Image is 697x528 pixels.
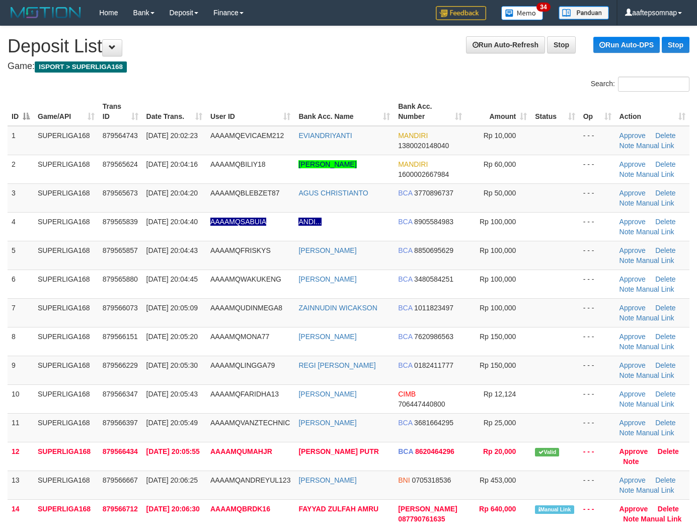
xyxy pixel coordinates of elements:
span: [DATE] 20:05:55 [146,447,200,455]
a: Manual Link [636,429,674,437]
td: SUPERLIGA168 [34,126,99,155]
span: Copy 8620464296 to clipboard [415,447,454,455]
span: Rp 25,000 [484,419,516,427]
span: AAAAMQFARIDHA13 [210,390,279,398]
a: Approve [619,476,646,484]
a: Note [619,343,635,351]
td: 14 [8,499,34,528]
a: Note [619,400,635,408]
span: Copy 3681664295 to clipboard [414,419,453,427]
span: 879566434 [103,447,138,455]
h1: Deposit List [8,36,689,56]
a: Note [619,170,635,178]
a: Approve [619,131,646,140]
span: Copy 087790761635 to clipboard [398,515,445,523]
span: BCA [398,333,412,341]
td: 6 [8,270,34,298]
a: Run Auto-Refresh [466,36,545,53]
span: BCA [398,304,412,312]
span: AAAAMQEVICAEM212 [210,131,284,140]
span: [DATE] 20:04:43 [146,246,198,254]
a: Approve [619,447,648,455]
a: [PERSON_NAME] [298,390,356,398]
td: SUPERLIGA168 [34,183,99,212]
td: SUPERLIGA168 [34,212,99,241]
a: Approve [619,390,646,398]
span: Rp 60,000 [484,160,516,168]
td: SUPERLIGA168 [34,413,99,442]
td: SUPERLIGA168 [34,270,99,298]
a: Approve [619,419,646,427]
td: - - - [579,298,615,327]
span: BCA [398,419,412,427]
td: - - - [579,270,615,298]
span: AAAAMQBLEBZET87 [210,189,280,197]
span: AAAAMQLINGGA79 [210,361,275,369]
span: 879565880 [103,275,138,283]
th: Game/API: activate to sort column ascending [34,97,99,126]
a: Approve [619,304,646,312]
span: 879566667 [103,476,138,484]
a: Manual Link [636,170,674,178]
td: 11 [8,413,34,442]
span: Rp 10,000 [484,131,516,140]
span: [DATE] 20:05:30 [146,361,198,369]
td: SUPERLIGA168 [34,471,99,499]
a: Note [619,486,635,494]
span: Rp 100,000 [480,304,516,312]
a: [PERSON_NAME] [298,275,356,283]
span: BNI [398,476,410,484]
span: 879566229 [103,361,138,369]
span: BCA [398,246,412,254]
td: SUPERLIGA168 [34,327,99,356]
span: MANDIRI [398,131,428,140]
td: SUPERLIGA168 [34,442,99,471]
span: 879565857 [103,246,138,254]
a: Approve [619,361,646,369]
td: SUPERLIGA168 [34,298,99,327]
a: Note [619,256,635,265]
span: BCA [398,447,413,455]
span: Manually Linked [535,505,574,514]
span: Copy 3480584251 to clipboard [414,275,453,283]
a: Delete [655,160,675,168]
span: Rp 20,000 [483,447,516,455]
span: [DATE] 20:04:20 [146,189,198,197]
a: Approve [619,246,646,254]
span: Rp 100,000 [480,246,516,254]
span: 879566073 [103,304,138,312]
span: Rp 640,000 [479,505,516,513]
span: [DATE] 20:05:43 [146,390,198,398]
a: Note [619,371,635,379]
a: Manual Link [641,515,681,523]
td: - - - [579,327,615,356]
span: [DATE] 20:04:45 [146,275,198,283]
td: SUPERLIGA168 [34,499,99,528]
span: 879565624 [103,160,138,168]
a: FAYYAD ZULFAH AMRU [298,505,378,513]
span: Copy 0182411777 to clipboard [414,361,453,369]
span: 879566347 [103,390,138,398]
td: 8 [8,327,34,356]
span: 34 [536,3,550,12]
a: Note [623,457,639,466]
span: Rp 453,000 [480,476,516,484]
span: Valid transaction [535,448,559,456]
span: Copy 1011823497 to clipboard [414,304,453,312]
span: AAAAMQBRDK16 [210,505,270,513]
span: 879566712 [103,505,138,513]
span: [DATE] 20:02:23 [146,131,198,140]
td: SUPERLIGA168 [34,241,99,270]
td: - - - [579,442,615,471]
span: Rp 12,124 [484,390,516,398]
img: MOTION_logo.png [8,5,84,20]
td: 9 [8,356,34,384]
span: AAAAMQUDINMEGA8 [210,304,282,312]
span: Rp 100,000 [480,218,516,226]
td: - - - [579,471,615,499]
td: - - - [579,356,615,384]
a: Stop [662,37,689,53]
td: SUPERLIGA168 [34,356,99,384]
td: 5 [8,241,34,270]
a: Manual Link [636,228,674,236]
